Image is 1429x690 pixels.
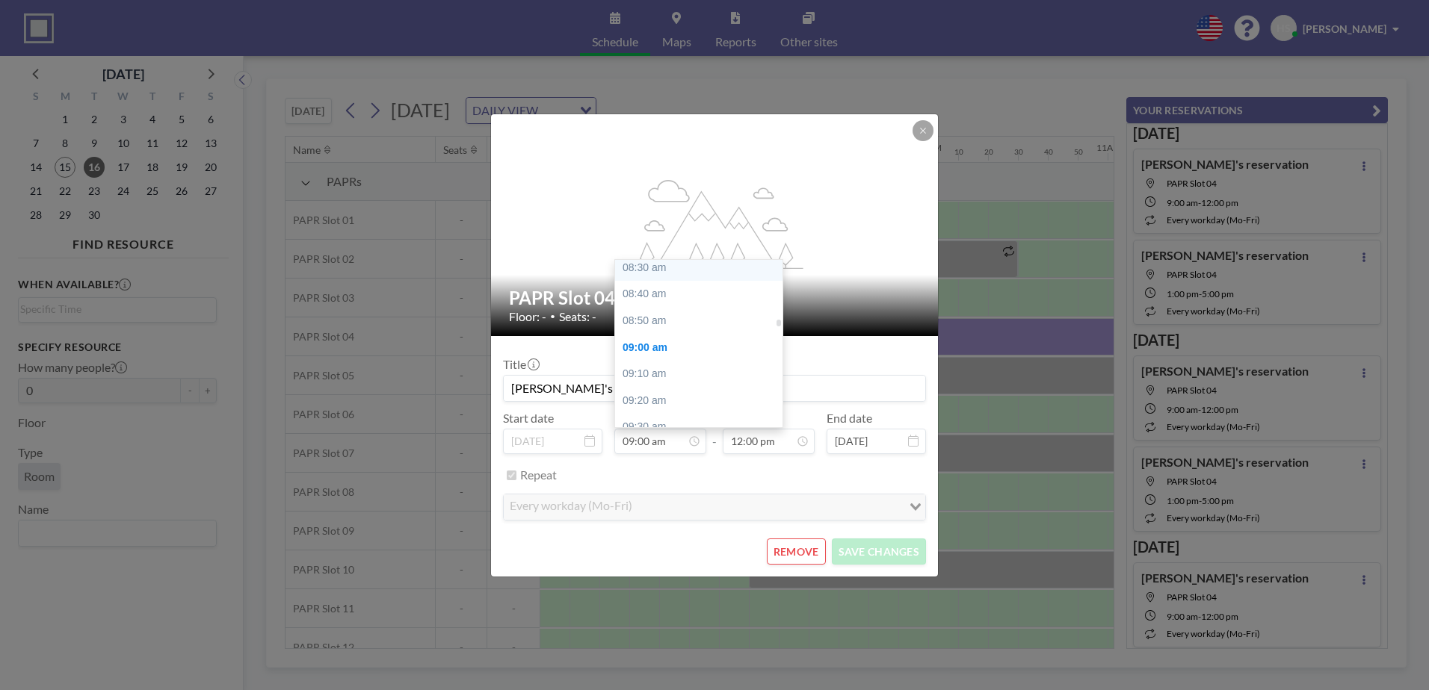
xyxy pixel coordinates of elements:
[627,178,803,268] g: flex-grow: 1.2;
[615,281,790,308] div: 08:40 am
[509,287,922,309] h2: PAPR Slot 04
[503,411,554,426] label: Start date
[509,309,546,324] span: Floor: -
[615,255,790,282] div: 08:30 am
[503,357,538,372] label: Title
[559,309,596,324] span: Seats: -
[504,376,925,401] input: (No title)
[507,497,635,517] span: every workday (Mo-Fri)
[767,538,826,565] button: REMOVE
[615,335,790,361] div: 09:00 am
[615,308,790,335] div: 08:50 am
[832,538,926,565] button: SAVE CHANGES
[520,467,557,482] label: Repeat
[827,411,872,426] label: End date
[712,416,717,449] span: -
[504,494,925,520] div: Search for option
[615,361,790,388] div: 09:10 am
[637,497,901,517] input: Search for option
[615,388,790,414] div: 09:20 am
[550,311,555,322] span: •
[615,414,790,441] div: 09:30 am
